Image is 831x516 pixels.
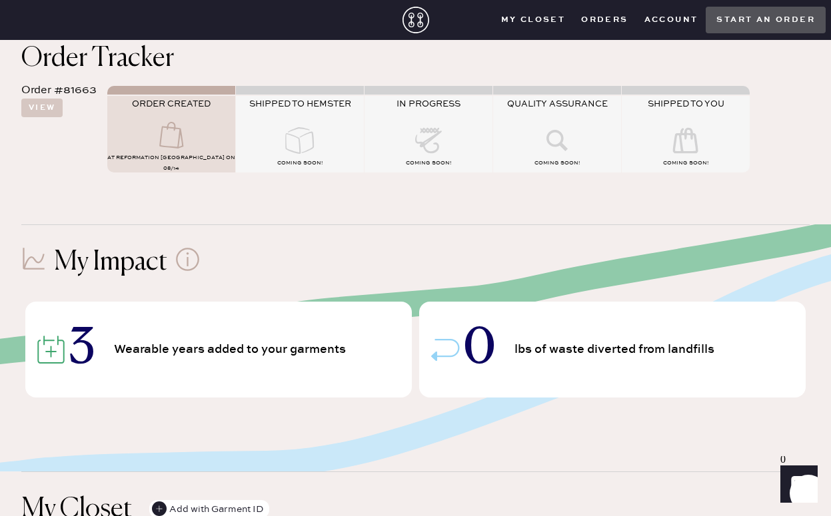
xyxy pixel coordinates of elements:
iframe: Front Chat [768,456,825,513]
span: COMING SOON! [277,160,323,166]
span: 0 [464,326,495,373]
button: View [21,99,63,117]
button: Orders [573,10,636,30]
span: SHIPPED TO YOU [648,99,724,109]
span: ORDER CREATED [132,99,211,109]
button: Start an order [706,7,826,33]
span: SHIPPED TO HEMSTER [249,99,351,109]
span: IN PROGRESS [397,99,460,109]
div: Order #81663 [21,83,97,99]
span: COMING SOON! [534,160,580,166]
span: Wearable years added to your garments [114,344,350,356]
span: COMING SOON! [406,160,451,166]
span: 3 [69,326,95,373]
button: My Closet [493,10,574,30]
span: lbs of waste diverted from landfills [514,344,718,356]
span: AT Reformation [GEOGRAPHIC_DATA] on 08/14 [107,154,235,172]
span: COMING SOON! [663,160,708,166]
button: Account [636,10,706,30]
h1: My Impact [54,246,167,278]
span: Order Tracker [21,45,174,72]
span: QUALITY ASSURANCE [507,99,608,109]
